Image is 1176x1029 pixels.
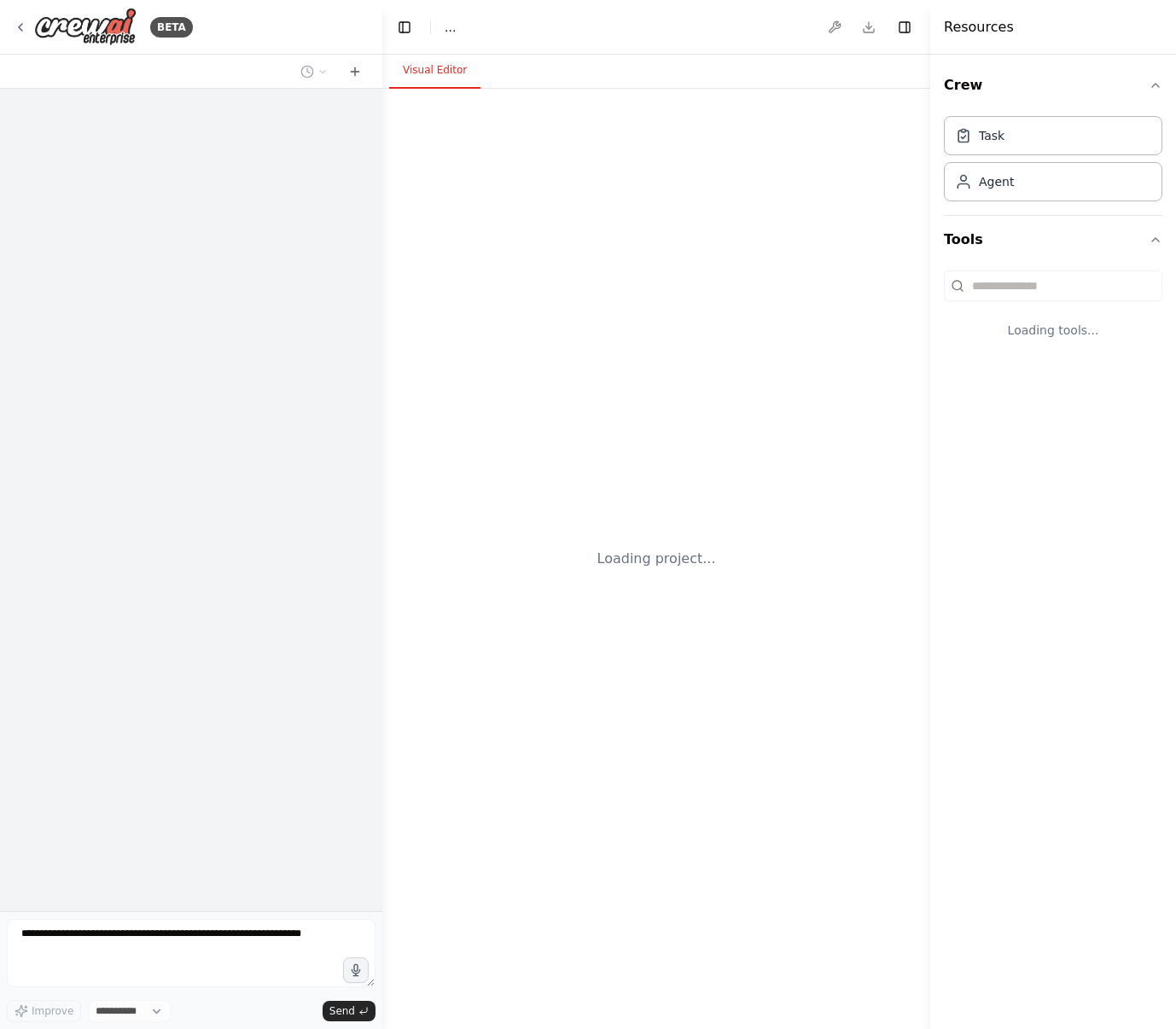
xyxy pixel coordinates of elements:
div: Loading tools... [944,308,1162,352]
button: Start a new chat [341,61,369,82]
button: Improve [7,1000,81,1022]
img: Logo [34,8,137,46]
button: Tools [944,216,1162,264]
button: Crew [944,61,1162,109]
div: BETA [150,17,193,38]
nav: breadcrumb [445,19,456,36]
button: Hide left sidebar [393,15,416,39]
span: Improve [32,1004,73,1018]
button: Visual Editor [389,53,480,89]
div: Task [979,127,1004,144]
button: Switch to previous chat [294,61,335,82]
h4: Resources [944,17,1014,38]
button: Send [323,1001,376,1021]
div: Agent [979,173,1014,190]
div: Tools [944,264,1162,366]
div: Loading project... [597,549,716,569]
button: Click to speak your automation idea [343,957,369,983]
span: Send [329,1004,355,1018]
button: Hide right sidebar [893,15,917,39]
div: Crew [944,109,1162,215]
span: ... [445,19,456,36]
